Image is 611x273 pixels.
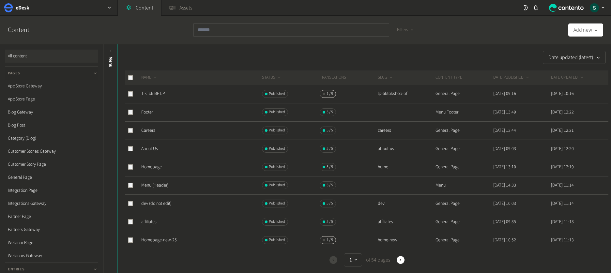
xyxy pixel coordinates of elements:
[435,70,493,85] th: CONTENT TYPE
[377,85,435,103] td: lp-tiktokshop-bf
[327,219,333,225] span: 5 / 5
[435,176,493,194] td: Menu
[377,231,435,249] td: home-new
[435,103,493,121] td: Menu Footer
[269,219,285,225] span: Published
[141,74,158,81] button: NAME
[141,237,177,243] a: Homepage-new-25
[5,50,98,63] a: All content
[551,74,584,81] button: DATE UPDATED
[16,4,29,12] h2: eDesk
[435,158,493,176] td: General Page
[435,194,493,213] td: General Page
[141,109,153,115] a: Footer
[344,253,362,266] button: 1
[5,184,98,197] a: Integration Page
[269,146,285,152] span: Published
[5,158,98,171] a: Customer Story Page
[377,194,435,213] td: dev
[397,26,408,33] span: Filters
[377,213,435,231] td: affiliates
[107,56,114,68] span: Menu
[377,140,435,158] td: about-us
[543,51,606,64] button: Date updated (latest)
[378,74,394,81] button: SLUG
[269,164,285,170] span: Published
[269,237,285,243] span: Published
[141,90,165,97] a: TikTok BF LP
[493,127,516,134] time: [DATE] 13:44
[327,146,333,152] span: 5 / 5
[5,80,98,93] a: AppStore Gateway
[327,109,333,115] span: 5 / 5
[493,182,516,189] time: [DATE] 14:33
[493,74,530,81] button: DATE PUBLISHED
[551,237,574,243] time: [DATE] 11:13
[327,128,333,133] span: 5 / 5
[5,145,98,158] a: Customer Stories Gateway
[141,127,155,134] a: Careers
[8,25,44,35] h2: Content
[493,164,516,170] time: [DATE] 13:10
[141,219,157,225] a: affiliates
[590,3,599,12] img: Sarah Grady
[493,237,516,243] time: [DATE] 10:52
[551,164,574,170] time: [DATE] 12:19
[5,171,98,184] a: General Page
[435,85,493,103] td: General Page
[4,3,13,12] img: eDesk
[269,201,285,206] span: Published
[8,266,24,272] span: Entries
[392,23,420,37] button: Filters
[269,182,285,188] span: Published
[5,132,98,145] a: Category (Blog)
[365,256,390,264] span: of 54 pages
[141,145,158,152] a: About Us
[327,182,333,188] span: 5 / 5
[551,145,574,152] time: [DATE] 12:20
[435,213,493,231] td: General Page
[435,231,493,249] td: General Page
[493,200,516,207] time: [DATE] 10:03
[551,90,574,97] time: [DATE] 10:16
[5,249,98,262] a: Webinars Gateway
[327,164,333,170] span: 5 / 5
[377,121,435,140] td: careers
[551,182,574,189] time: [DATE] 11:14
[493,109,516,115] time: [DATE] 13:49
[141,200,172,207] a: dev (do not edit)
[269,109,285,115] span: Published
[551,200,574,207] time: [DATE] 11:14
[269,128,285,133] span: Published
[141,182,169,189] a: Menu (Header)
[5,210,98,223] a: Partner Page
[5,197,98,210] a: Integrations Gateway
[5,106,98,119] a: Blog Gateway
[327,91,333,97] span: 1 / 5
[493,145,516,152] time: [DATE] 09:03
[493,219,516,225] time: [DATE] 09:35
[5,223,98,236] a: Partners Gateway
[551,219,574,225] time: [DATE] 11:13
[262,74,282,81] button: STATUS
[551,127,574,134] time: [DATE] 12:21
[435,121,493,140] td: General Page
[568,23,603,37] button: Add new
[493,90,516,97] time: [DATE] 09:16
[327,201,333,206] span: 5 / 5
[5,119,98,132] a: Blog Post
[377,158,435,176] td: home
[5,236,98,249] a: Webinar Page
[8,70,20,76] span: Pages
[5,93,98,106] a: AppStore Page
[319,70,377,85] th: Translations
[327,237,333,243] span: 1 / 5
[141,164,162,170] a: Homepage
[551,109,574,115] time: [DATE] 12:22
[269,91,285,97] span: Published
[435,140,493,158] td: General Page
